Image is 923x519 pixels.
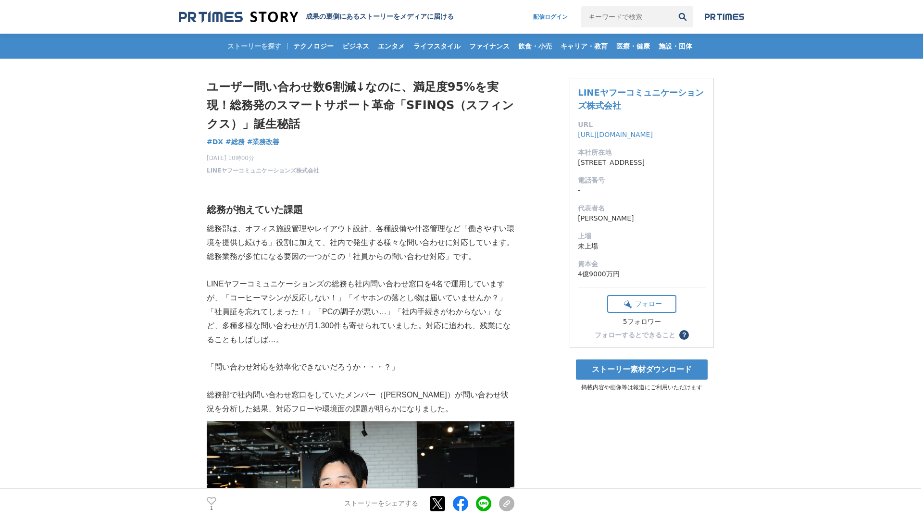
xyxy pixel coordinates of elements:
p: 総務部は、オフィス施設管理やレイアウト設計、各種設備や什器管理など「働きやすい環境を提供し続ける」役割に加えて、社内で発生する様々な問い合わせに対応しています。 [207,222,514,250]
a: 医療・健康 [612,34,654,59]
span: テクノロジー [289,42,337,50]
h1: ユーザー問い合わせ数6割減↓なのに、満足度95%を実現！総務発のスマートサポート革命「SFINQS（スフィンクス）」誕生秘話 [207,78,514,133]
p: ストーリーをシェアする [344,500,418,508]
a: #業務改善 [247,137,280,147]
dd: 4億9000万円 [578,269,706,279]
strong: 総務が抱えていた課題 [207,204,303,215]
span: [DATE] 10時00分 [207,154,319,162]
dd: [PERSON_NAME] [578,213,706,223]
span: 施設・団体 [655,42,696,50]
button: ？ [679,330,689,340]
span: #総務 [225,137,245,146]
a: [URL][DOMAIN_NAME] [578,131,653,138]
input: キーワードで検索 [581,6,672,27]
span: キャリア・教育 [557,42,611,50]
dt: 上場 [578,231,706,241]
span: ビジネス [338,42,373,50]
a: #総務 [225,137,245,147]
img: 成果の裏側にあるストーリーをメディアに届ける [179,11,298,24]
a: 成果の裏側にあるストーリーをメディアに届ける 成果の裏側にあるストーリーをメディアに届ける [179,11,454,24]
dd: - [578,185,706,196]
span: #DX [207,137,223,146]
p: 掲載内容や画像等は報道にご利用いただけます [570,383,714,392]
span: ？ [681,332,687,338]
a: ストーリー素材ダウンロード [576,359,708,380]
a: LINEヤフーコミュニケーションズ株式会社 [578,87,704,111]
a: テクノロジー [289,34,337,59]
dt: 代表者名 [578,203,706,213]
div: 5フォロワー [607,318,676,326]
p: LINEヤフーコミュニケーションズの総務も社内問い合わせ窓口を4名で運用していますが、「コーヒーマシンが反応しない！」「イヤホンの落とし物は届いていませんか？」「社員証を忘れてしまった！」「PC... [207,277,514,346]
p: 1 [207,506,216,511]
a: ライフスタイル [410,34,464,59]
dt: 本社所在地 [578,148,706,158]
p: 総務部で社内問い合わせ窓口をしていたメンバー（[PERSON_NAME]）が問い合わせ状況を分析した結果、対応フローや環境面の課題が明らかになりました。 [207,388,514,416]
a: キャリア・教育 [557,34,611,59]
p: 「問い合わせ対応を効率化できないだろうか・・・？」 [207,360,514,374]
a: ビジネス [338,34,373,59]
span: ファイナンス [465,42,513,50]
p: 総務業務が多忙になる要因の一つがこの「社員からの問い合わせ対応」です。 [207,250,514,264]
dt: 資本金 [578,259,706,269]
dd: 未上場 [578,241,706,251]
span: #業務改善 [247,137,280,146]
dt: 電話番号 [578,175,706,185]
dd: [STREET_ADDRESS] [578,158,706,168]
h2: 成果の裏側にあるストーリーをメディアに届ける [306,12,454,21]
span: 飲食・小売 [514,42,556,50]
div: フォローするとできること [595,332,675,338]
img: prtimes [705,13,744,21]
a: 飲食・小売 [514,34,556,59]
dt: URL [578,120,706,130]
span: 医療・健康 [612,42,654,50]
button: 検索 [672,6,693,27]
a: 配信ログイン [524,6,577,27]
span: ライフスタイル [410,42,464,50]
a: #DX [207,137,223,147]
a: エンタメ [374,34,409,59]
a: 施設・団体 [655,34,696,59]
a: ファイナンス [465,34,513,59]
span: エンタメ [374,42,409,50]
a: LINEヤフーコミュニケーションズ株式会社 [207,166,319,175]
button: フォロー [607,295,676,313]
